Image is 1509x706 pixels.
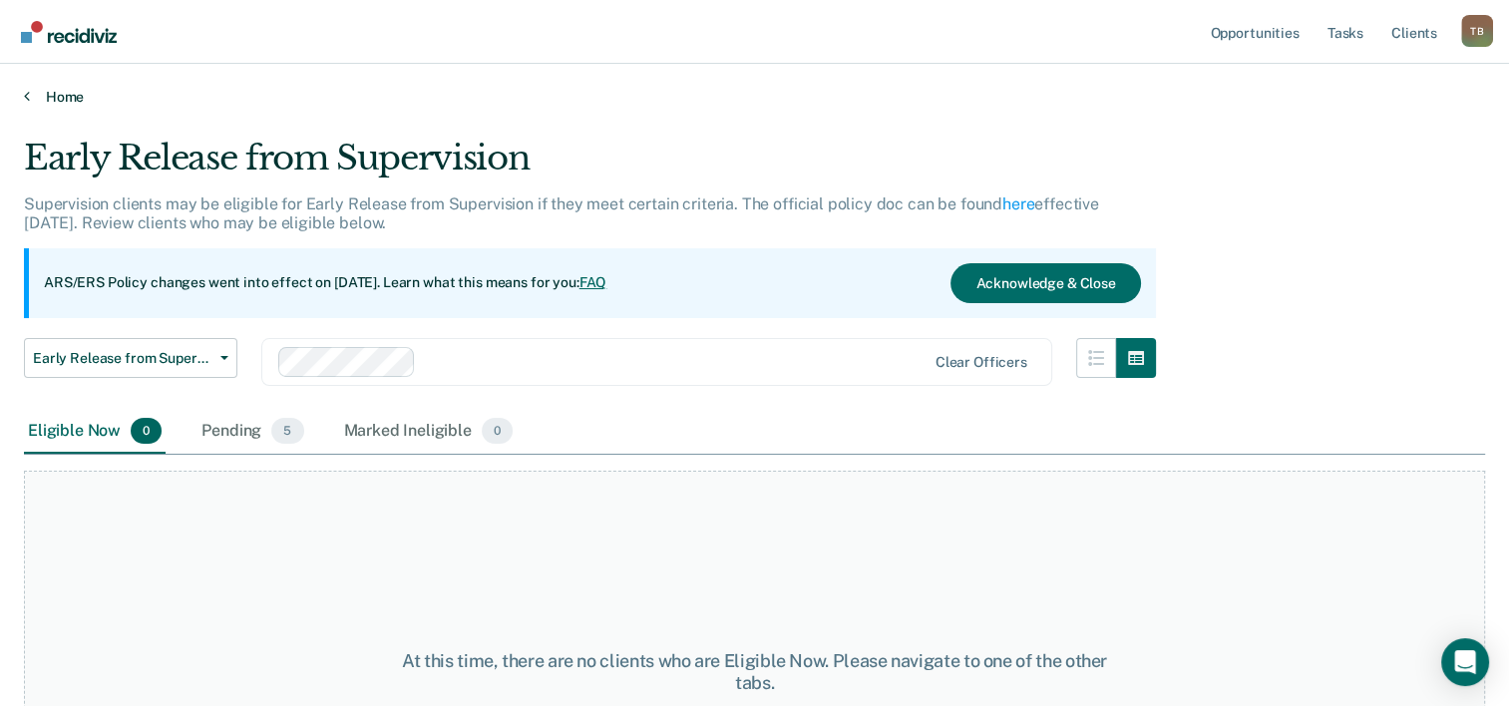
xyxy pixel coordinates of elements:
[579,274,607,290] a: FAQ
[131,418,162,444] span: 0
[1002,194,1034,213] a: here
[197,410,307,454] div: Pending5
[340,410,518,454] div: Marked Ineligible0
[390,650,1120,693] div: At this time, there are no clients who are Eligible Now. Please navigate to one of the other tabs.
[1441,638,1489,686] div: Open Intercom Messenger
[1461,15,1493,47] button: Profile dropdown button
[24,138,1156,194] div: Early Release from Supervision
[24,338,237,378] button: Early Release from Supervision
[24,410,166,454] div: Eligible Now0
[24,88,1485,106] a: Home
[482,418,513,444] span: 0
[21,21,117,43] img: Recidiviz
[271,418,303,444] span: 5
[936,354,1027,371] div: Clear officers
[24,194,1099,232] p: Supervision clients may be eligible for Early Release from Supervision if they meet certain crite...
[1461,15,1493,47] div: T B
[33,350,212,367] span: Early Release from Supervision
[950,263,1140,303] button: Acknowledge & Close
[44,273,606,293] p: ARS/ERS Policy changes went into effect on [DATE]. Learn what this means for you:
